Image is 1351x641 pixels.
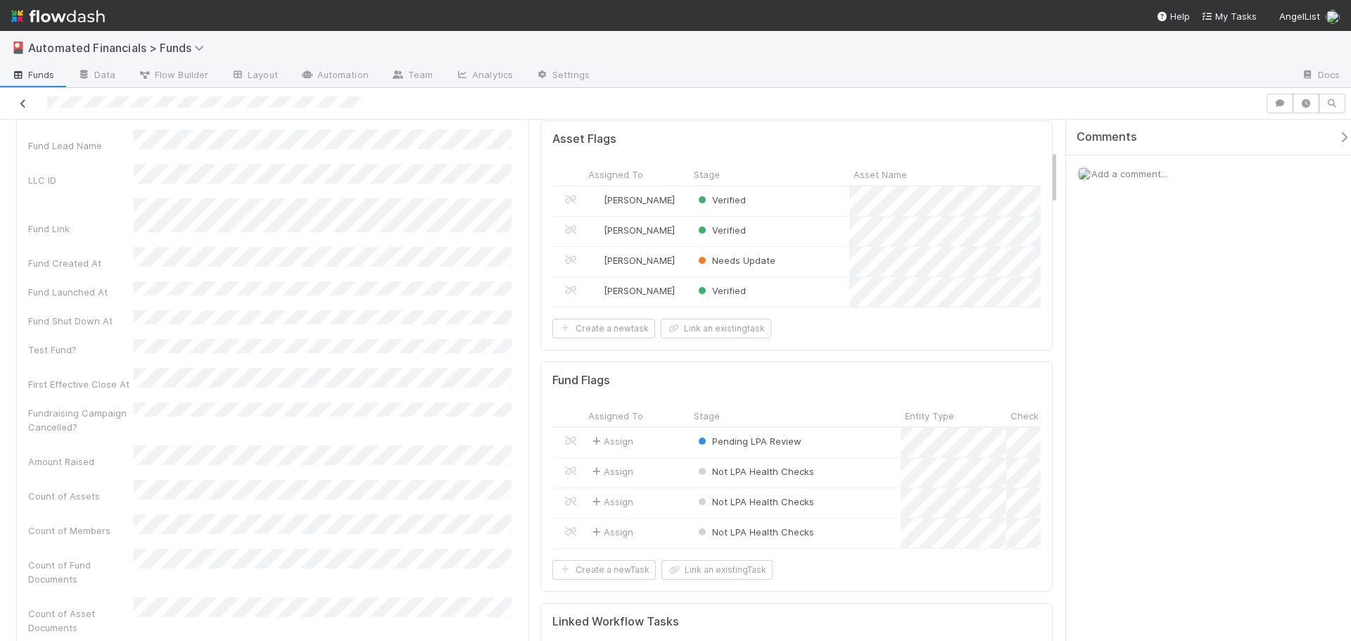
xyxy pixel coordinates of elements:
div: Fund Launched At [28,285,134,299]
span: Assigned To [588,167,643,182]
a: Data [66,65,127,87]
span: Add a comment... [1091,168,1167,179]
div: [PERSON_NAME] [590,253,675,267]
span: Automated Financials > Funds [28,41,211,55]
span: Needs Update [695,255,775,266]
div: Help [1156,9,1190,23]
span: Not LPA Health Checks [695,466,814,477]
div: LLC ID [28,173,134,187]
span: My Tasks [1201,11,1257,22]
div: Count of Members [28,523,134,538]
span: Verified [695,224,746,236]
span: AngelList [1279,11,1320,22]
span: Check Name [1010,409,1067,423]
div: Not LPA Health Checks [695,525,814,539]
span: Stage [694,409,720,423]
div: Verified [695,223,746,237]
div: Needs Update [695,253,775,267]
img: avatar_cd4e5e5e-3003-49e5-bc76-fd776f359de9.png [590,194,602,205]
div: Verified [695,284,746,298]
span: Flow Builder [138,68,208,82]
span: Assign [590,525,633,539]
span: Assigned To [588,409,643,423]
span: Not LPA Health Checks [695,496,814,507]
div: Amount Raised [28,455,134,469]
span: Assign [590,434,633,448]
div: Not LPA Health Checks [695,464,814,478]
h5: Fund Flags [552,374,610,388]
div: Count of Fund Documents [28,558,134,586]
span: 🎴 [11,42,25,53]
a: Docs [1290,65,1351,87]
button: Create a newtask [552,319,655,338]
img: avatar_12dd09bb-393f-4edb-90ff-b12147216d3f.png [590,285,602,296]
div: Fund Link [28,222,134,236]
a: Layout [220,65,289,87]
span: Verified [695,194,746,205]
span: Stage [694,167,720,182]
div: [PERSON_NAME] [590,223,675,237]
img: avatar_d02a2cc9-4110-42ea-8259-e0e2573f4e82.png [590,255,602,266]
img: logo-inverted-e16ddd16eac7371096b0.svg [11,4,105,28]
div: Count of Asset Documents [28,607,134,635]
span: Not LPA Health Checks [695,526,814,538]
div: Test Fund? [28,343,134,357]
a: Team [380,65,444,87]
div: [PERSON_NAME] [590,193,675,207]
div: Not LPA Health Checks [695,495,814,509]
h5: Asset Flags [552,132,616,146]
span: Entity Type [905,409,954,423]
a: My Tasks [1201,9,1257,23]
div: Fund Lead Name [28,139,134,153]
a: Settings [524,65,601,87]
span: [PERSON_NAME] [604,285,675,296]
span: Assign [590,464,633,478]
span: Pending LPA Review [695,436,801,447]
span: Comments [1077,130,1137,144]
a: Flow Builder [127,65,220,87]
button: Create a newTask [552,560,656,580]
img: avatar_574f8970-b283-40ff-a3d7-26909d9947cc.png [1326,10,1340,24]
span: [PERSON_NAME] [604,224,675,236]
div: Fund Shut Down At [28,314,134,328]
span: Assign [590,495,633,509]
div: First Effective Close At [28,377,134,391]
a: Automation [289,65,380,87]
span: Funds [11,68,55,82]
img: avatar_ac83cd3a-2de4-4e8f-87db-1b662000a96d.png [590,224,602,236]
span: [PERSON_NAME] [604,194,675,205]
div: Fund Created At [28,256,134,270]
div: Fundraising Campaign Cancelled? [28,406,134,434]
div: [PERSON_NAME] [590,284,675,298]
div: Verified [695,193,746,207]
div: Pending LPA Review [695,434,801,448]
h5: Linked Workflow Tasks [552,615,1041,629]
div: Count of Assets [28,489,134,503]
a: Analytics [444,65,524,87]
img: avatar_574f8970-b283-40ff-a3d7-26909d9947cc.png [1077,167,1091,181]
button: Link an existingTask [661,560,773,580]
button: Link an existingtask [661,319,771,338]
span: Verified [695,285,746,296]
span: [PERSON_NAME] [604,255,675,266]
span: Asset Name [854,167,907,182]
